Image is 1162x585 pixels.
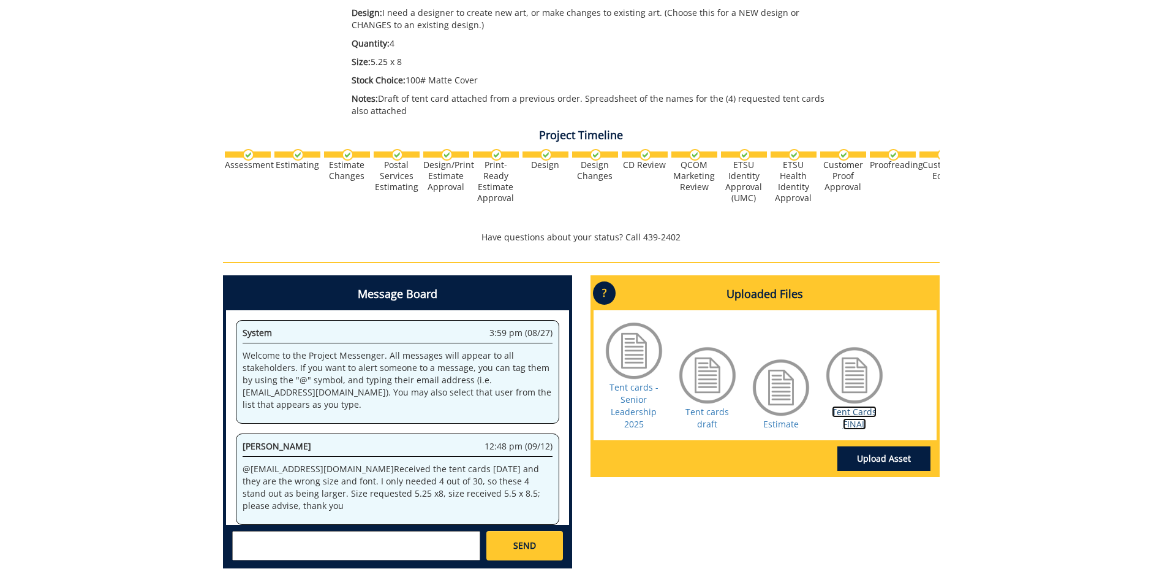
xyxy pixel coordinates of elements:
div: Estimate Changes [324,159,370,182]
div: ETSU Health Identity Approval [771,159,817,204]
div: Estimating [274,159,320,170]
div: Design [523,159,568,170]
p: 5.25 x 8 [352,56,831,68]
h4: Project Timeline [223,129,940,142]
span: Design: [352,7,382,18]
a: Tent Cards FINAL [832,406,877,430]
img: checkmark [292,149,304,161]
p: @ [EMAIL_ADDRESS][DOMAIN_NAME] Received the tent cards [DATE] and they are the wrong size and fon... [243,463,553,512]
span: Size: [352,56,371,67]
span: 12:48 pm (09/12) [485,440,553,453]
p: Welcome to the Project Messenger. All messages will appear to all stakeholders. If you want to al... [243,350,553,411]
img: checkmark [590,149,602,161]
p: 100# Matte Cover [352,74,831,86]
div: Postal Services Estimating [374,159,420,193]
p: ? [593,281,616,305]
a: Tent cards draft [685,406,729,430]
img: checkmark [937,149,949,161]
div: Design/Print Estimate Approval [423,159,469,193]
span: Stock Choice: [352,74,406,86]
img: checkmark [391,149,403,161]
h4: Message Board [226,278,569,310]
p: Have questions about your status? Call 439-2402 [223,231,940,243]
img: checkmark [441,149,453,161]
span: [PERSON_NAME] [243,440,311,452]
div: Design Changes [572,159,618,182]
img: checkmark [540,149,552,161]
img: checkmark [838,149,850,161]
img: checkmark [342,149,353,161]
div: Assessment [225,159,271,170]
a: Estimate [763,418,799,430]
h4: Uploaded Files [594,278,937,310]
span: 3:59 pm (08/27) [489,327,553,339]
span: SEND [513,540,536,552]
div: Proofreading [870,159,916,170]
img: checkmark [739,149,750,161]
a: SEND [486,531,562,560]
textarea: messageToSend [232,531,480,560]
div: Print-Ready Estimate Approval [473,159,519,204]
p: Draft of tent card attached from a previous order. Spreadsheet of the names for the (4) requested... [352,93,831,117]
p: I need a designer to create new art, or make changes to existing art. (Choose this for a NEW desi... [352,7,831,31]
div: Customer Proof Approval [820,159,866,193]
span: System [243,327,272,338]
div: Customer Edits [919,159,965,182]
span: Notes: [352,93,378,104]
img: checkmark [491,149,502,161]
a: Upload Asset [837,446,930,471]
img: checkmark [639,149,651,161]
div: CD Review [622,159,668,170]
img: checkmark [788,149,800,161]
div: ETSU Identity Approval (UMC) [721,159,767,204]
img: checkmark [689,149,701,161]
img: checkmark [243,149,254,161]
img: checkmark [888,149,899,161]
a: Tent cards - Senior Leadership 2025 [609,381,658,430]
p: 4 [352,37,831,50]
span: Quantity: [352,37,390,49]
div: QCOM Marketing Review [671,159,717,193]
